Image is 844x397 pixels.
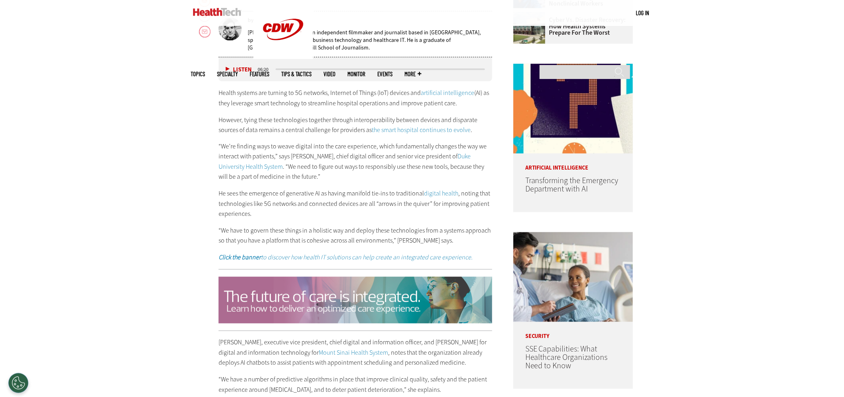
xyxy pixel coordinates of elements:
a: CDW [253,53,313,61]
img: illustration of question mark [513,64,633,154]
a: Transforming the Emergency Department with AI [525,176,619,195]
p: [PERSON_NAME], executive vice president, chief digital and information officer, and [PERSON_NAME]... [219,338,492,368]
p: Health systems are turning to 5G networks, Internet of Things (IoT) devices and (AI) as they leve... [219,88,492,108]
img: Future of Care WP Bundle [219,277,492,324]
a: Click the bannerto discover how health IT solutions can help create an integrated care experience. [219,253,473,262]
div: Cookies Settings [8,373,28,393]
span: More [404,71,421,77]
p: Artificial Intelligence [513,154,633,171]
p: “We’re finding ways to weave digital into the care experience, which fundamentally changes the wa... [219,142,492,182]
a: digital health [424,190,458,198]
span: Topics [191,71,205,77]
a: artificial intelligence [421,89,474,97]
span: Specialty [217,71,238,77]
a: Duke University Health System [219,152,471,171]
div: User menu [636,9,649,17]
p: “We have a number of predictive algorithms in place that improve clinical quality, safety and the... [219,375,492,395]
button: Open Preferences [8,373,28,393]
img: Home [193,8,241,16]
a: Mount Sinai Health System [319,349,388,357]
em: to discover how health IT solutions can help create an integrated care experience. [219,253,473,262]
p: He sees the emergence of generative AI as having manifold tie-ins to traditional , noting that te... [219,189,492,219]
img: Doctor speaking with patient [513,232,633,322]
p: Security [513,322,633,340]
a: Events [377,71,392,77]
a: Video [323,71,335,77]
p: “We have to govern these things in a holistic way and deploy these technologies from a systems ap... [219,226,492,246]
a: SSE Capabilities: What Healthcare Organizations Need to Know [525,344,608,371]
strong: Click the banner [219,253,261,262]
a: MonITor [347,71,365,77]
a: Log in [636,9,649,16]
p: However, tying these technologies together through interoperability between devices and disparate... [219,115,492,135]
a: the smart hospital continues to evolve [372,126,471,134]
a: Features [250,71,269,77]
a: Tips & Tactics [281,71,312,77]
